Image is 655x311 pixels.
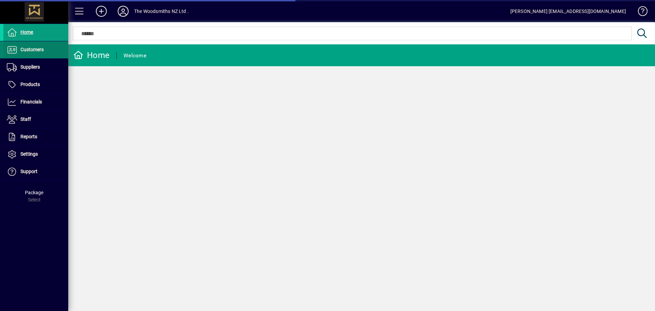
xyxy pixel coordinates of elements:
span: Package [25,190,43,195]
span: Settings [20,151,38,157]
div: The Woodsmiths NZ Ltd . [134,6,189,17]
a: Staff [3,111,68,128]
span: Reports [20,134,37,139]
a: Products [3,76,68,93]
span: Products [20,82,40,87]
span: Home [20,29,33,35]
a: Knowledge Base [633,1,646,24]
a: Suppliers [3,59,68,76]
button: Profile [112,5,134,17]
span: Financials [20,99,42,104]
div: Home [73,50,110,61]
button: Add [90,5,112,17]
a: Financials [3,94,68,111]
span: Suppliers [20,64,40,70]
div: [PERSON_NAME] [EMAIL_ADDRESS][DOMAIN_NAME] [510,6,626,17]
a: Customers [3,41,68,58]
span: Customers [20,47,44,52]
span: Staff [20,116,31,122]
span: Support [20,169,38,174]
a: Support [3,163,68,180]
div: Welcome [123,50,146,61]
a: Settings [3,146,68,163]
a: Reports [3,128,68,145]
